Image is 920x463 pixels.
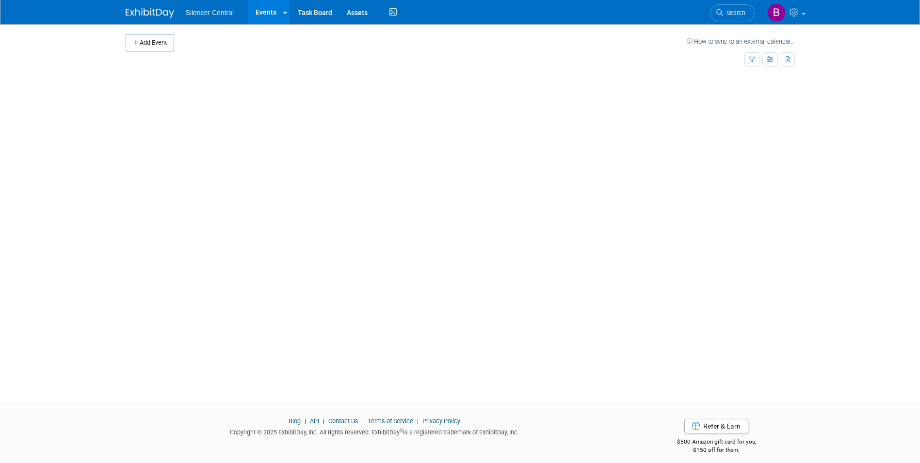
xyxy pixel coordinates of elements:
[126,8,174,18] img: ExhibitDay
[302,417,308,425] span: |
[310,417,319,425] a: API
[684,419,748,433] a: Refer & Earn
[767,3,786,22] img: Billee Page
[638,431,795,454] div: $500 Amazon gift card for you,
[126,34,174,51] button: Add Event
[638,446,795,454] div: $150 off for them.
[400,428,403,433] sup: ®
[321,417,327,425] span: |
[723,9,745,17] span: Search
[422,417,460,425] a: Privacy Policy
[328,417,358,425] a: Contact Us
[368,417,413,425] a: Terms of Service
[289,417,301,425] a: Blog
[415,417,421,425] span: |
[186,9,234,17] span: Silencer Central
[360,417,366,425] span: |
[710,4,755,21] a: Search
[687,38,795,45] a: How to sync to an external calendar...
[126,426,624,437] div: Copyright © 2025 ExhibitDay, Inc. All rights reserved. ExhibitDay is a registered trademark of Ex...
